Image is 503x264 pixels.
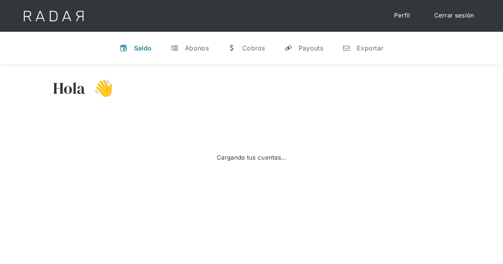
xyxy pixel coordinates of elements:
[217,153,286,162] div: Cargando tus cuentas...
[120,44,128,52] div: v
[185,44,209,52] div: Abonos
[284,44,292,52] div: y
[342,44,350,52] div: n
[386,8,418,23] a: Perfil
[299,44,323,52] div: Payouts
[134,44,152,52] div: Saldo
[242,44,265,52] div: Cobros
[85,78,113,98] h3: 👋
[171,44,179,52] div: t
[53,78,85,98] h3: Hola
[426,8,482,23] a: Cerrar sesión
[357,44,383,52] div: Exportar
[228,44,236,52] div: w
